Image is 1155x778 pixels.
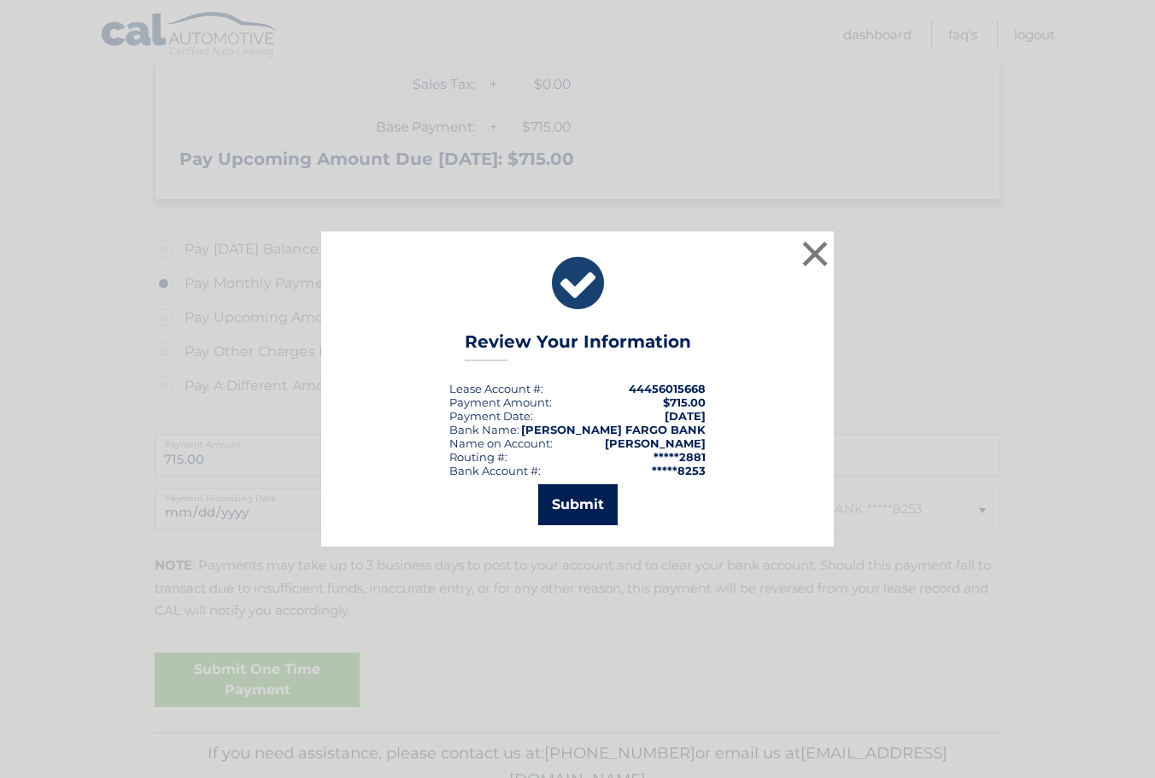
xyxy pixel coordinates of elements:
[449,395,552,409] div: Payment Amount:
[449,409,533,423] div: :
[663,395,706,409] span: $715.00
[449,423,519,436] div: Bank Name:
[798,237,832,271] button: ×
[449,464,541,477] div: Bank Account #:
[665,409,706,423] span: [DATE]
[449,409,531,423] span: Payment Date
[465,331,691,361] h3: Review Your Information
[449,450,507,464] div: Routing #:
[449,436,553,450] div: Name on Account:
[521,423,706,436] strong: [PERSON_NAME] FARGO BANK
[629,382,706,395] strong: 44456015668
[538,484,618,525] button: Submit
[449,382,543,395] div: Lease Account #:
[605,436,706,450] strong: [PERSON_NAME]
